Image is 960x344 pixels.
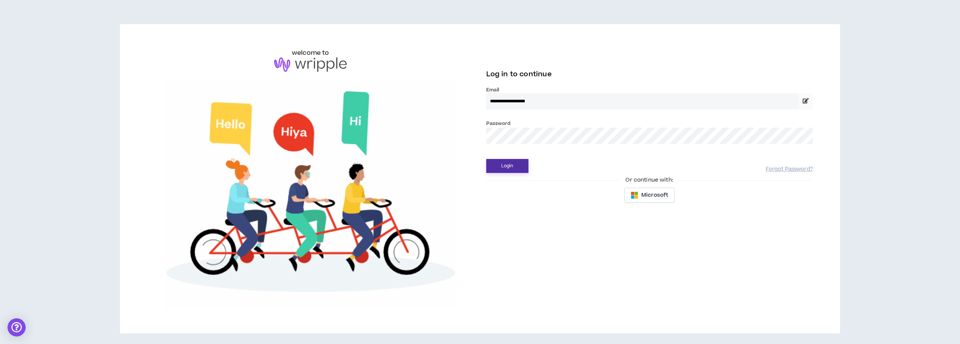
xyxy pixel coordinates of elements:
[620,176,678,184] span: Or continue with:
[486,159,528,173] button: Login
[292,48,329,57] h6: welcome to
[274,57,347,72] img: logo-brand.png
[624,188,674,203] button: Microsoft
[8,318,26,336] div: Open Intercom Messenger
[486,86,813,93] label: Email
[147,79,474,310] img: Welcome to Wripple
[641,191,668,199] span: Microsoft
[766,166,813,173] a: Forgot Password?
[486,69,552,79] span: Log in to continue
[486,120,511,127] label: Password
